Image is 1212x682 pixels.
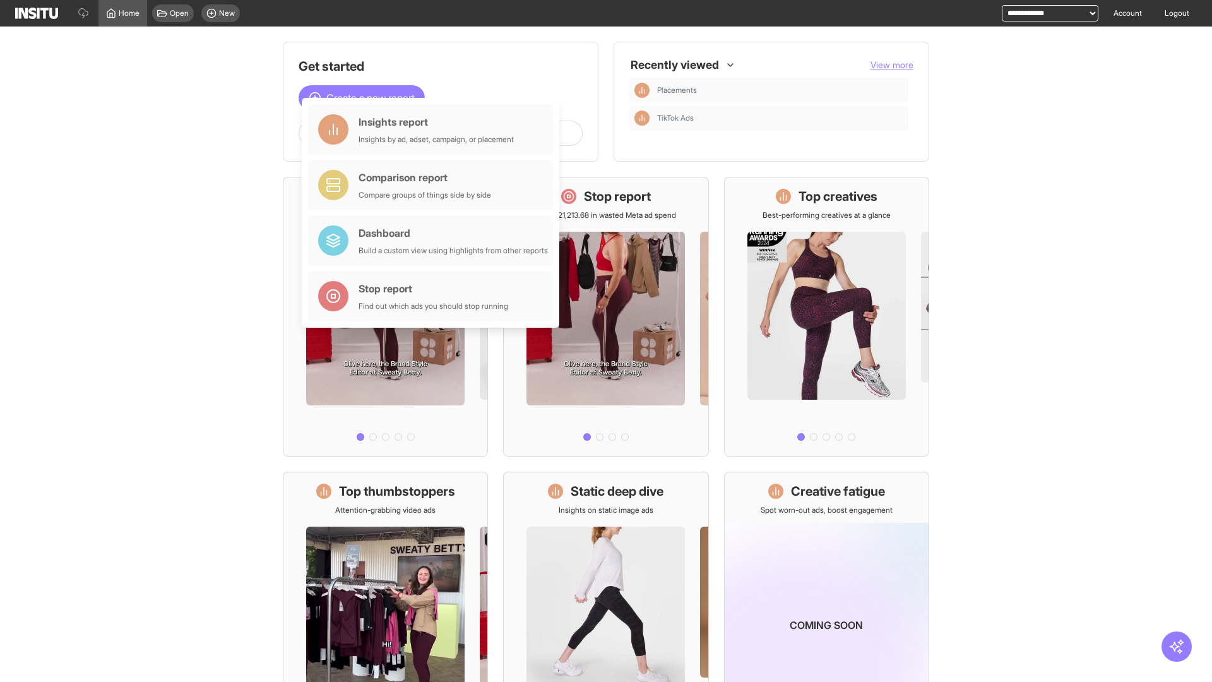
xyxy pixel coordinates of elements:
[359,281,508,296] div: Stop report
[283,177,488,457] a: What's live nowSee all active ads instantly
[657,113,903,123] span: TikTok Ads
[634,83,650,98] div: Insights
[503,177,708,457] a: Stop reportSave £21,213.68 in wasted Meta ad spend
[15,8,58,19] img: Logo
[326,90,415,105] span: Create a new report
[339,482,455,500] h1: Top thumbstoppers
[359,246,548,256] div: Build a custom view using highlights from other reports
[335,505,436,515] p: Attention-grabbing video ads
[359,190,491,200] div: Compare groups of things side by side
[359,170,491,185] div: Comparison report
[359,225,548,241] div: Dashboard
[657,113,694,123] span: TikTok Ads
[535,210,676,220] p: Save £21,213.68 in wasted Meta ad spend
[299,57,583,75] h1: Get started
[584,188,651,205] h1: Stop report
[634,111,650,126] div: Insights
[119,8,140,18] span: Home
[657,85,903,95] span: Placements
[763,210,891,220] p: Best-performing creatives at a glance
[657,85,697,95] span: Placements
[870,59,913,71] button: View more
[359,301,508,311] div: Find out which ads you should stop running
[219,8,235,18] span: New
[799,188,877,205] h1: Top creatives
[299,85,425,111] button: Create a new report
[559,505,653,515] p: Insights on static image ads
[359,114,514,129] div: Insights report
[170,8,189,18] span: Open
[571,482,663,500] h1: Static deep dive
[359,135,514,145] div: Insights by ad, adset, campaign, or placement
[870,59,913,70] span: View more
[724,177,929,457] a: Top creativesBest-performing creatives at a glance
